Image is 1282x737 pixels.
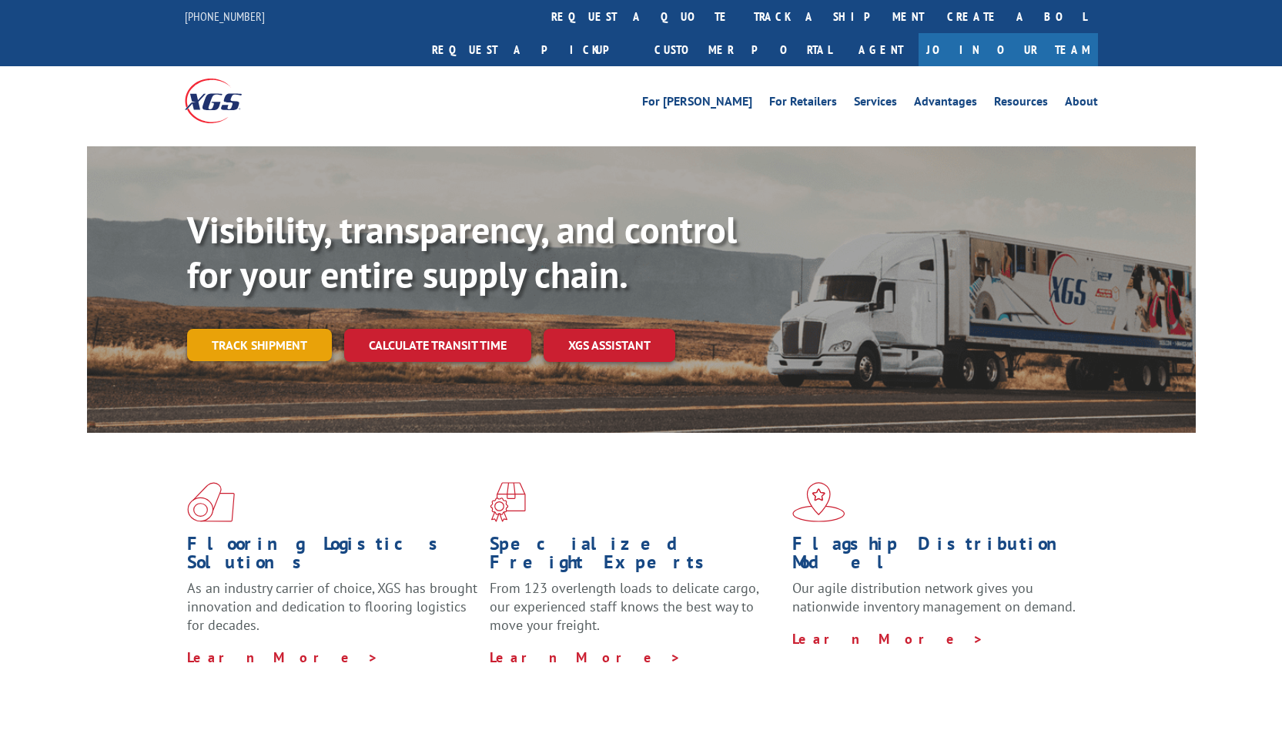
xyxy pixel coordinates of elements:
[792,579,1076,615] span: Our agile distribution network gives you nationwide inventory management on demand.
[187,206,737,298] b: Visibility, transparency, and control for your entire supply chain.
[187,329,332,361] a: Track shipment
[187,534,478,579] h1: Flooring Logistics Solutions
[769,95,837,112] a: For Retailers
[490,579,781,648] p: From 123 overlength loads to delicate cargo, our experienced staff knows the best way to move you...
[187,579,477,634] span: As an industry carrier of choice, XGS has brought innovation and dedication to flooring logistics...
[843,33,919,66] a: Agent
[854,95,897,112] a: Services
[919,33,1098,66] a: Join Our Team
[490,482,526,522] img: xgs-icon-focused-on-flooring-red
[1065,95,1098,112] a: About
[914,95,977,112] a: Advantages
[792,534,1083,579] h1: Flagship Distribution Model
[643,33,843,66] a: Customer Portal
[792,482,845,522] img: xgs-icon-flagship-distribution-model-red
[490,534,781,579] h1: Specialized Freight Experts
[544,329,675,362] a: XGS ASSISTANT
[185,8,265,24] a: [PHONE_NUMBER]
[994,95,1048,112] a: Resources
[420,33,643,66] a: Request a pickup
[187,648,379,666] a: Learn More >
[344,329,531,362] a: Calculate transit time
[642,95,752,112] a: For [PERSON_NAME]
[792,630,984,648] a: Learn More >
[187,482,235,522] img: xgs-icon-total-supply-chain-intelligence-red
[490,648,681,666] a: Learn More >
